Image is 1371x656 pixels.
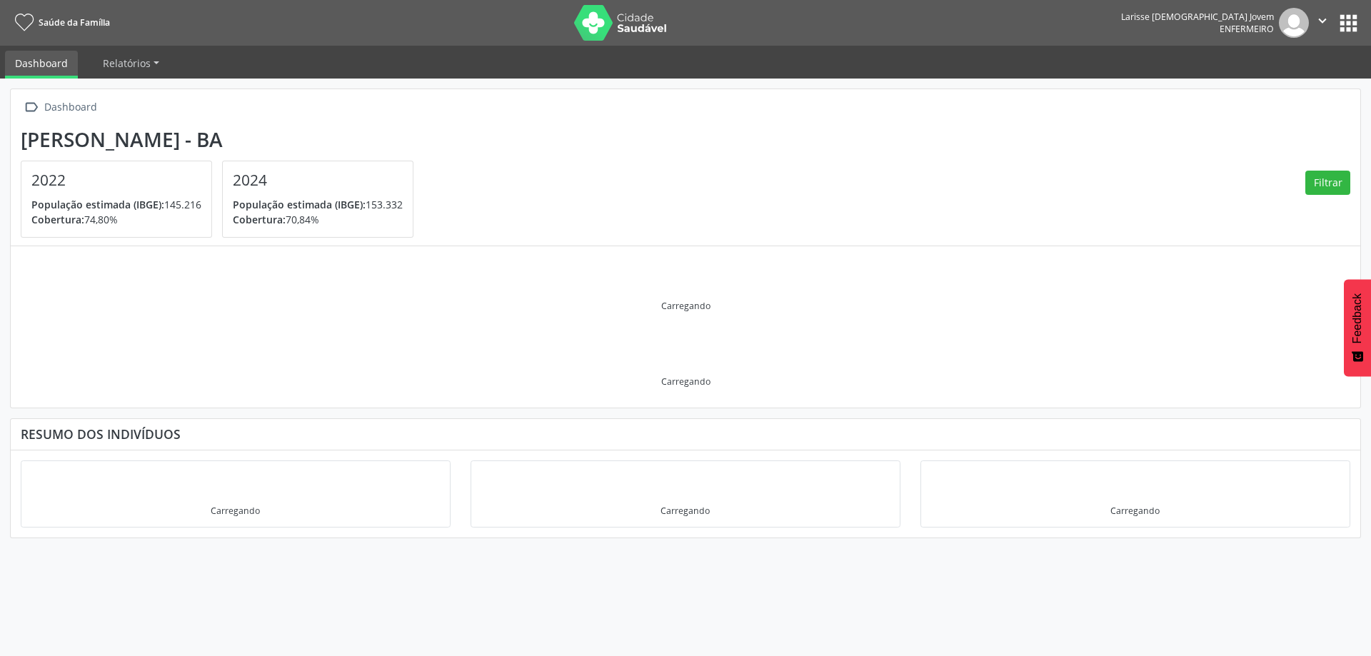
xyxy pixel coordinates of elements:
div: Resumo dos indivíduos [21,426,1350,442]
a: Relatórios [93,51,169,76]
div: Larisse [DEMOGRAPHIC_DATA] Jovem [1121,11,1274,23]
span: Relatórios [103,56,151,70]
button: Feedback - Mostrar pesquisa [1344,279,1371,376]
i:  [1315,13,1330,29]
span: Saúde da Família [39,16,110,29]
div: Carregando [1110,505,1160,517]
button: apps [1336,11,1361,36]
div: [PERSON_NAME] - BA [21,128,423,151]
i:  [21,97,41,118]
span: Cobertura: [233,213,286,226]
div: Carregando [211,505,260,517]
h4: 2024 [233,171,403,189]
p: 145.216 [31,197,201,212]
a: Dashboard [5,51,78,79]
span: Enfermeiro [1220,23,1274,35]
button:  [1309,8,1336,38]
img: img [1279,8,1309,38]
span: Cobertura: [31,213,84,226]
span: Feedback [1351,293,1364,343]
span: População estimada (IBGE): [233,198,366,211]
div: Carregando [661,505,710,517]
button: Filtrar [1305,171,1350,195]
a: Saúde da Família [10,11,110,34]
h4: 2022 [31,171,201,189]
a:  Dashboard [21,97,99,118]
span: População estimada (IBGE): [31,198,164,211]
div: Dashboard [41,97,99,118]
p: 153.332 [233,197,403,212]
p: 70,84% [233,212,403,227]
div: Carregando [661,375,710,388]
p: 74,80% [31,212,201,227]
div: Carregando [661,300,710,312]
